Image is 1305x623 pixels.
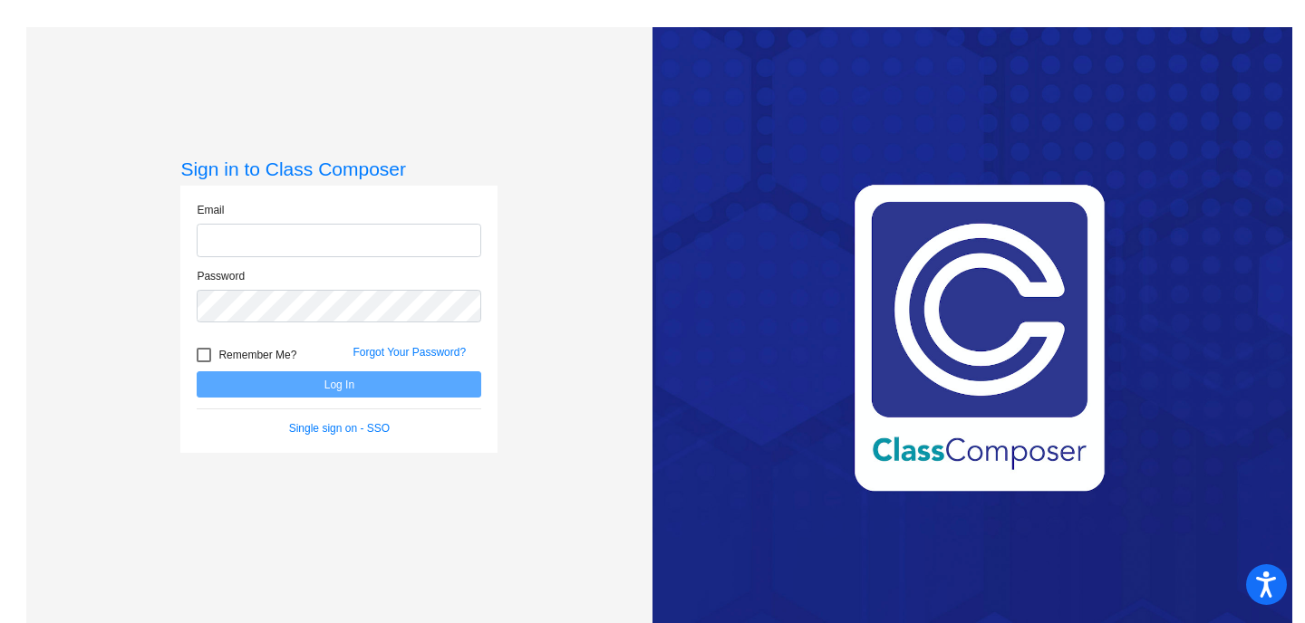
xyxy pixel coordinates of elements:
[180,158,498,180] h3: Sign in to Class Composer
[197,202,224,218] label: Email
[197,268,245,284] label: Password
[218,344,296,366] span: Remember Me?
[197,371,481,398] button: Log In
[289,422,390,435] a: Single sign on - SSO
[353,346,466,359] a: Forgot Your Password?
